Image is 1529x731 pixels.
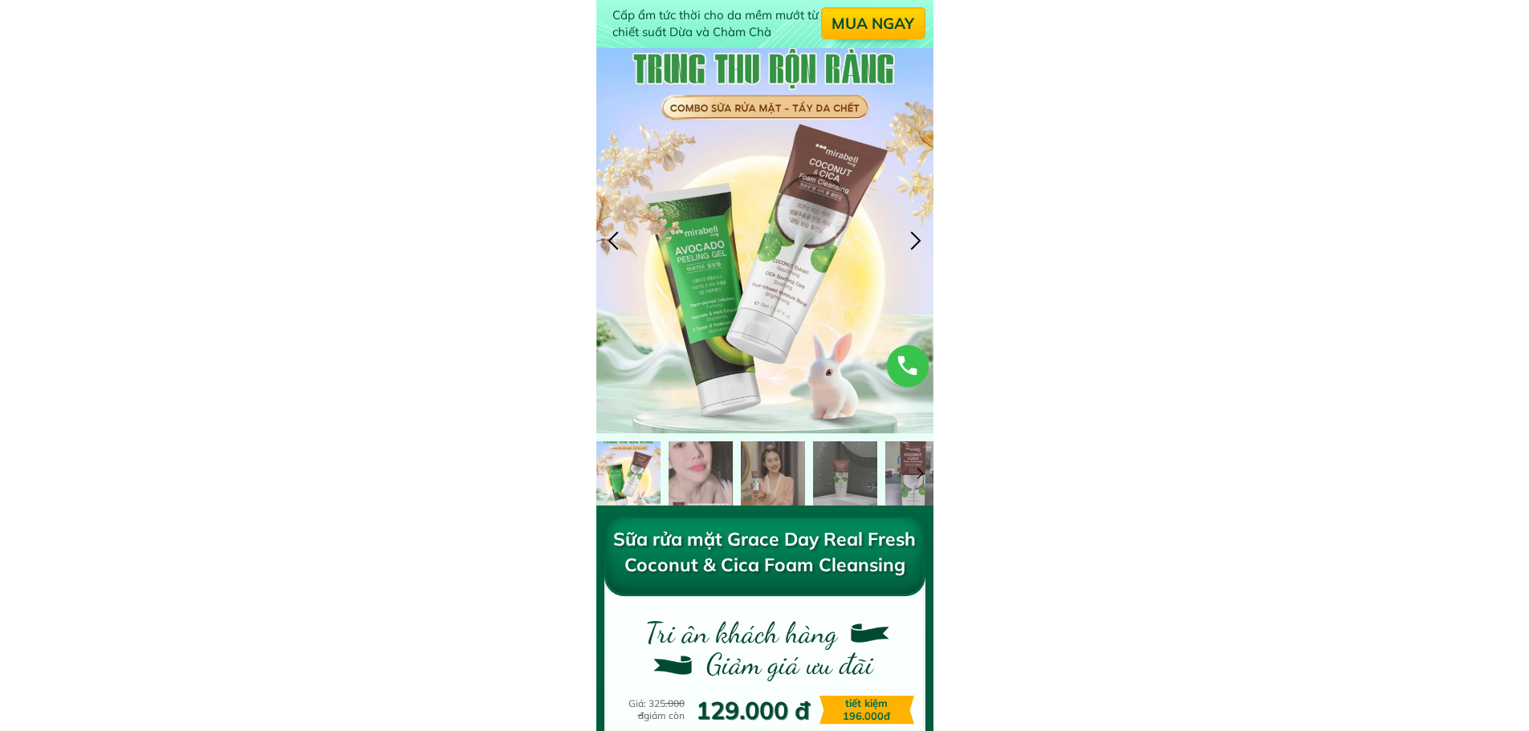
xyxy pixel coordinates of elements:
[612,6,821,40] h1: Cấp ẩm tức thời cho da mềm mướt từ chiết suất Dừa và Chàm Chà
[608,526,921,578] h3: Sữa rửa mặt Grace Day Real Fresh Coconut & Cica Foam Cleansing
[607,610,837,656] h2: Tri ân khách hàng
[706,641,923,688] h2: Giảm giá ưu đãi
[606,698,685,721] h1: Giá: 325 giảm còn
[821,9,925,39] h1: MUA NGAY
[638,697,685,721] span: .000 đ
[827,697,907,723] h1: tiết kiệm 196.000đ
